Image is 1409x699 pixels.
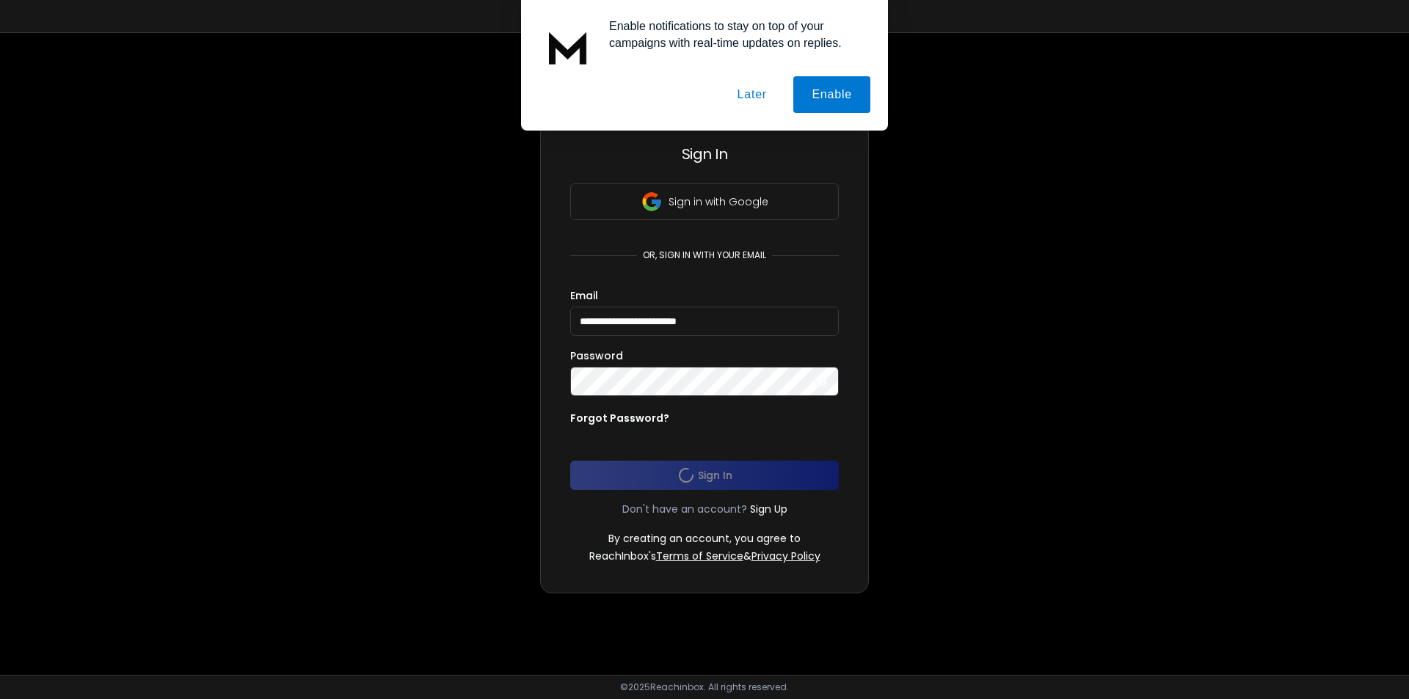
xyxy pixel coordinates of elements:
[597,18,870,51] div: Enable notifications to stay on top of your campaigns with real-time updates on replies.
[622,502,747,516] p: Don't have an account?
[637,249,772,261] p: or, sign in with your email
[750,502,787,516] a: Sign Up
[570,144,839,164] h3: Sign In
[570,183,839,220] button: Sign in with Google
[570,290,598,301] label: Email
[570,411,669,425] p: Forgot Password?
[620,681,789,693] p: © 2025 Reachinbox. All rights reserved.
[751,549,820,563] a: Privacy Policy
[608,531,801,546] p: By creating an account, you agree to
[589,549,820,563] p: ReachInbox's &
[539,18,597,76] img: notification icon
[793,76,870,113] button: Enable
[718,76,784,113] button: Later
[656,549,743,563] a: Terms of Service
[570,351,623,361] label: Password
[669,194,768,209] p: Sign in with Google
